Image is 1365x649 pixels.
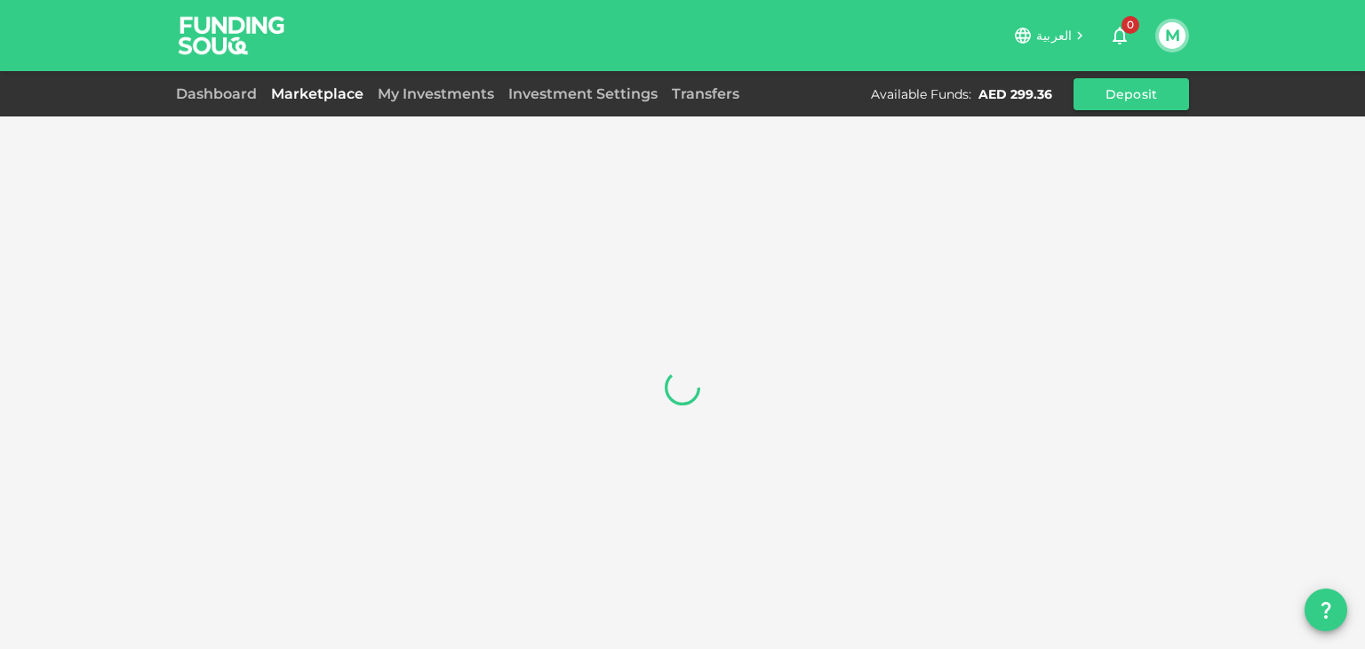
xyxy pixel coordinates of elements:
[871,85,971,103] div: Available Funds :
[176,85,264,102] a: Dashboard
[1122,16,1139,34] span: 0
[1036,28,1072,44] span: العربية
[264,85,371,102] a: Marketplace
[665,85,746,102] a: Transfers
[501,85,665,102] a: Investment Settings
[1074,78,1189,110] button: Deposit
[1305,589,1347,631] button: question
[371,85,501,102] a: My Investments
[1159,22,1185,49] button: M
[1102,18,1137,53] button: 0
[978,85,1052,103] div: AED 299.36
